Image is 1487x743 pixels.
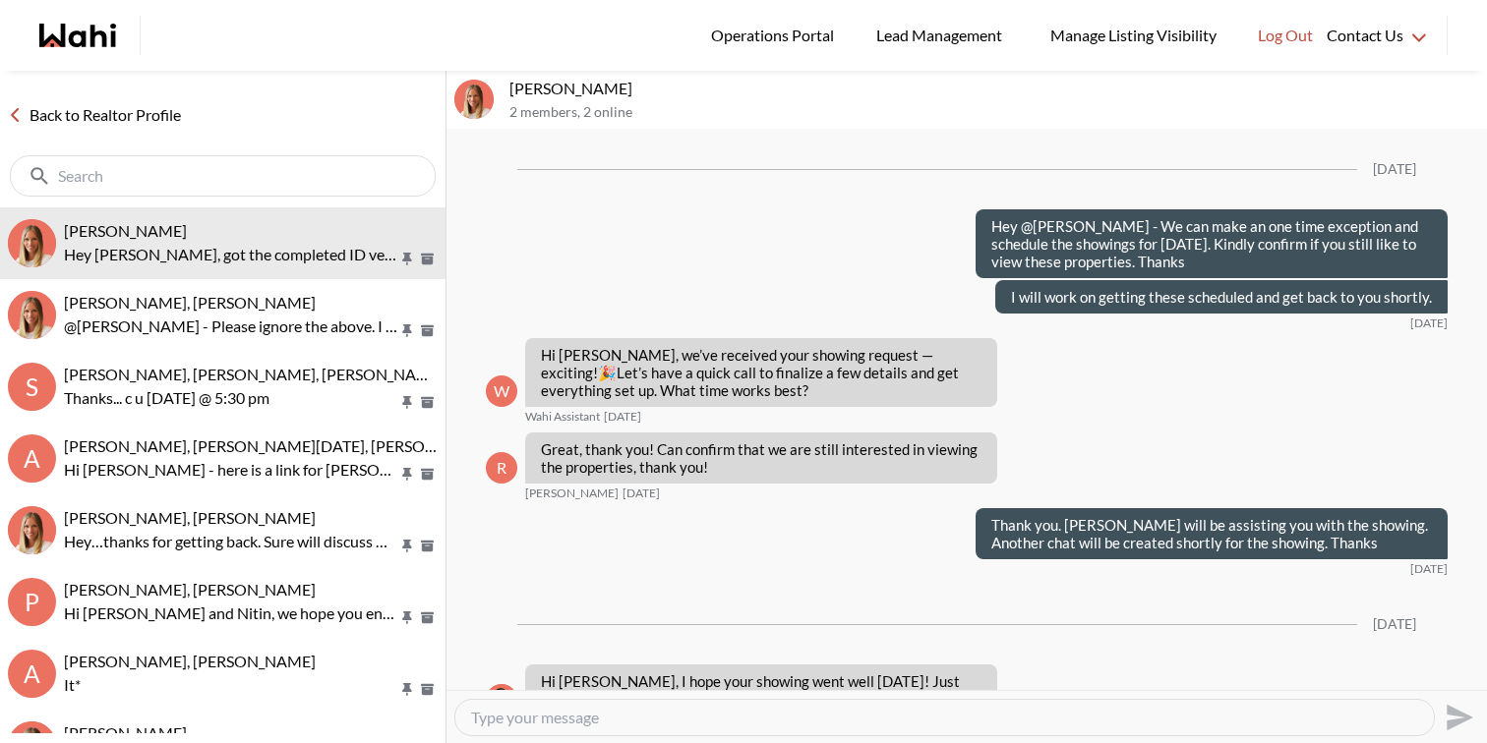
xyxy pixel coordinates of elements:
[398,466,416,483] button: Pin
[8,506,56,554] img: S
[541,440,981,476] p: Great, thank you! Can confirm that we are still interested in viewing the properties, thank you!
[8,650,56,698] div: A
[471,708,1418,727] textarea: Type your message
[64,221,187,240] span: [PERSON_NAME]
[1435,695,1479,739] button: Send
[486,684,517,715] img: B
[8,578,56,626] div: P
[398,251,416,267] button: Pin
[417,466,438,483] button: Archive
[8,506,56,554] div: Sourav Singh, Michelle
[64,365,573,383] span: [PERSON_NAME], [PERSON_NAME], [PERSON_NAME], [PERSON_NAME]
[64,293,316,312] span: [PERSON_NAME], [PERSON_NAME]
[1373,161,1416,178] div: [DATE]
[398,322,416,339] button: Pin
[541,346,981,399] p: Hi [PERSON_NAME], we’ve received your showing request —exciting! Let’s have a quick call to final...
[64,243,398,266] p: Hey [PERSON_NAME], got the completed ID verification email and have sent you the buyer agreement ...
[39,24,116,47] a: Wahi homepage
[8,363,56,411] div: S
[1011,288,1432,306] p: I will work on getting these scheduled and get back to you shortly.
[417,394,438,411] button: Archive
[1258,23,1313,48] span: Log Out
[398,681,416,698] button: Pin
[417,322,438,339] button: Archive
[417,538,438,554] button: Archive
[541,672,981,708] p: Hi [PERSON_NAME], I hope your showing went well [DATE]! Just checking in — is there any informati...
[876,23,1009,48] span: Lead Management
[623,486,660,501] time: 2025-08-16T20:41:43.782Z
[64,386,398,410] p: Thanks... c u [DATE] @ 5:30 pm
[1044,23,1222,48] span: Manage Listing Visibility
[598,364,617,381] span: 🎉
[64,580,316,599] span: [PERSON_NAME], [PERSON_NAME]
[64,508,316,527] span: [PERSON_NAME], [PERSON_NAME]
[8,291,56,339] div: Saeid Kanani, Michelle
[991,217,1432,270] p: Hey @[PERSON_NAME] - We can make an one time exception and schedule the showings for [DATE]. Kind...
[1410,315,1448,331] time: 2025-08-16T20:01:35.938Z
[604,409,641,425] time: 2025-08-16T20:02:03.367Z
[64,436,751,455] span: [PERSON_NAME], [PERSON_NAME][DATE], [PERSON_NAME], [PERSON_NAME], [PERSON_NAME]
[398,538,416,554] button: Pin
[58,166,391,186] input: Search
[509,79,1479,98] p: [PERSON_NAME]
[991,516,1432,551] p: Thank you. [PERSON_NAME] will be assisting you with the showing. Another chat will be created sho...
[8,219,56,267] img: R
[8,219,56,267] div: Ritu Gill, Michelle
[64,530,398,553] p: Hey…thanks for getting back. Sure will discuss with my wife and update for the rescheduling
[509,104,1479,121] p: 2 members , 2 online
[1410,561,1448,577] time: 2025-08-16T20:46:30.499Z
[1373,616,1416,633] div: [DATE]
[417,681,438,698] button: Archive
[486,684,517,715] div: Behnam Fazili
[8,434,56,483] div: A
[486,452,517,484] div: R
[417,609,438,626] button: Archive
[398,609,416,626] button: Pin
[486,375,517,407] div: W
[64,314,398,338] p: @[PERSON_NAME] - Please ignore the above. I think the listing agent is confused here.
[711,23,841,48] span: Operations Portal
[417,251,438,267] button: Archive
[64,723,187,742] span: [PERSON_NAME]
[8,291,56,339] img: S
[64,652,316,670] span: [PERSON_NAME], [PERSON_NAME]
[64,458,398,482] p: Hi [PERSON_NAME] - here is a link for [PERSON_NAME] calendar so you can book in a time to speak w...
[525,409,600,425] span: Wahi Assistant
[398,394,416,411] button: Pin
[525,486,619,501] span: [PERSON_NAME]
[454,80,494,119] div: Ritu Gill, Michelle
[64,601,398,625] p: Hi [PERSON_NAME] and Nitin, we hope you enjoyed your showings! Did the properties meet your crite...
[454,80,494,119] img: R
